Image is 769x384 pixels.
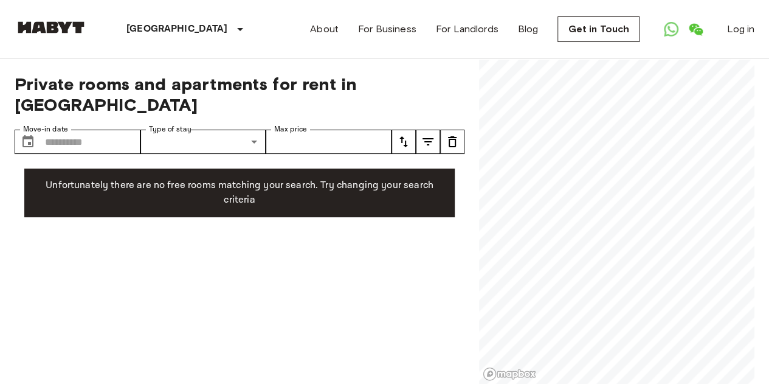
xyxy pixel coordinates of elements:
[358,22,416,37] a: For Business
[727,22,754,37] a: Log in
[557,16,640,42] a: Get in Touch
[440,130,464,154] button: tune
[518,22,539,37] a: Blog
[310,22,339,37] a: About
[683,17,708,41] a: Open WeChat
[483,367,536,381] a: Mapbox logo
[659,17,683,41] a: Open WhatsApp
[126,22,228,37] p: [GEOGRAPHIC_DATA]
[436,22,498,37] a: For Landlords
[149,124,191,134] label: Type of stay
[391,130,416,154] button: tune
[16,130,40,154] button: Choose date
[15,21,88,33] img: Habyt
[15,74,464,115] span: Private rooms and apartments for rent in [GEOGRAPHIC_DATA]
[274,124,307,134] label: Max price
[416,130,440,154] button: tune
[34,178,445,208] p: Unfortunately there are no free rooms matching your search. Try changing your search criteria
[23,124,68,134] label: Move-in date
